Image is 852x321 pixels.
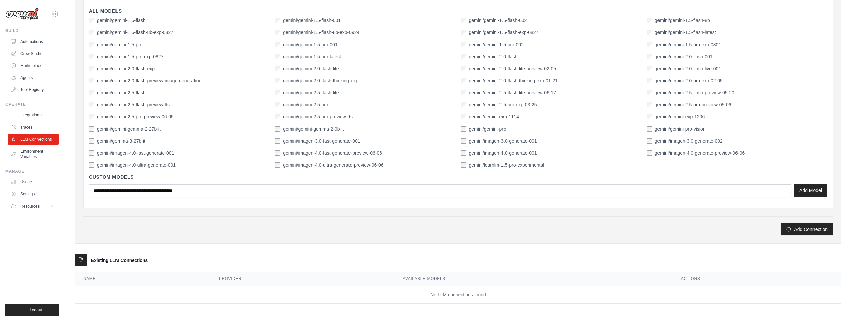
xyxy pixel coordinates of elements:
label: gemini/gemini-pro [469,126,506,132]
label: gemini/imagen-4.0-fast-generate-001 [97,150,174,156]
label: gemini/gemini-2.0-flash-thinking-exp-01-21 [469,77,558,84]
input: gemini/gemini-2.5-pro-exp-03-25 [461,102,466,107]
a: Crew Studio [8,48,59,59]
input: gemini/gemini-2.5-flash-lite-preview-06-17 [461,90,466,95]
label: gemini/gemini-2.5-pro-preview-tts [283,113,353,120]
input: gemini/gemini-gemma-2-9b-it [275,126,280,132]
label: gemini/gemini-1.5-pro-latest [283,53,341,60]
h4: All Models [89,8,827,14]
input: gemini/gemini-1.5-pro-002 [461,42,466,47]
label: gemini/gemini-2.5-pro-exp-03-25 [469,101,537,108]
input: gemini/gemini-2.0-flash-exp [89,66,94,71]
th: Provider [211,272,395,286]
label: gemini/gemini-2.5-pro-preview-06-05 [97,113,174,120]
label: gemini/gemini-2.5-flash-preview-05-20 [655,89,734,96]
label: gemini/gemini-1.5-flash-latest [655,29,716,36]
td: No LLM connections found [75,286,841,304]
img: Logo [5,8,39,20]
input: gemini/imagen-3.0-fast-generate-001 [275,138,280,144]
input: gemini/gemini-2.0-flash-live-001 [647,66,652,71]
input: gemini/gemini-2.5-flash-preview-tts [89,102,94,107]
div: Operate [5,102,59,107]
input: gemini/gemini-1.5-flash-exp-0827 [461,30,466,35]
label: gemini/gemini-2.0-flash-lite-preview-02-05 [469,65,556,72]
input: gemini/gemini-2.0-flash-thinking-exp [275,78,280,83]
label: gemini/gemini-2.0-flash-thinking-exp [283,77,358,84]
h3: Existing LLM Connections [91,257,148,264]
input: gemini/gemini-2.5-flash [89,90,94,95]
span: Logout [30,307,42,313]
label: gemini/gemini-1.5-pro-exp-0801 [655,41,721,48]
div: Manage [5,169,59,174]
label: gemini/gemini-1.5-flash-8b [655,17,710,24]
a: Agents [8,72,59,83]
label: gemini/gemini-2.0-flash-preview-image-generation [97,77,201,84]
input: gemini/gemini-1.5-flash-001 [275,18,280,23]
input: gemini/gemini-2.5-pro [275,102,280,107]
input: gemini/gemini-1.5-pro-exp-0801 [647,42,652,47]
label: gemini/gemini-gemma-2-9b-it [283,126,344,132]
h4: Custom Models [89,174,827,180]
label: gemini/imagen-4.0-generate-001 [469,150,537,156]
input: gemini/imagen-3.0-generate-002 [647,138,652,144]
label: gemini/gemini-1.5-pro-002 [469,41,524,48]
div: Build [5,28,59,33]
input: gemini/gemini-2.0-flash-preview-image-generation [89,78,94,83]
label: gemini/gemini-1.5-flash-8b-exp-0924 [283,29,359,36]
input: gemini/gemini-1.5-flash-latest [647,30,652,35]
label: gemini/gemini-2.0-flash-001 [655,53,713,60]
input: gemini/gemini-2.5-flash-preview-05-20 [647,90,652,95]
input: gemini/gemini-1.5-flash [89,18,94,23]
input: gemini/gemini-1.5-pro-latest [275,54,280,59]
input: gemini/gemini-pro-vision [647,126,652,132]
input: gemini/imagen-4.0-generate-preview-06-06 [647,150,652,156]
label: gemini/gemini-1.5-pro-001 [283,41,337,48]
th: Name [75,272,211,286]
label: gemini/gemini-1.5-pro-exp-0827 [97,53,163,60]
a: Settings [8,189,59,199]
input: gemini/gemini-exp-1206 [647,114,652,119]
label: gemini/imagen-4.0-fast-generate-preview-06-06 [283,150,382,156]
input: gemini/gemini-1.5-flash-8b-exp-0924 [275,30,280,35]
label: gemini/imagen-3.0-fast-generate-001 [283,138,360,144]
input: gemini/gemini-2.0-flash-lite [275,66,280,71]
a: Tool Registry [8,84,59,95]
input: gemini/imagen-4.0-fast-generate-001 [89,150,94,156]
a: Marketplace [8,60,59,71]
a: Traces [8,122,59,133]
label: gemini/gemini-pro-vision [655,126,706,132]
a: Automations [8,36,59,47]
label: gemini/gemini-gemma-2-27b-it [97,126,161,132]
label: gemini/imagen-4.0-generate-preview-06-06 [655,150,745,156]
a: Usage [8,177,59,187]
label: gemini/gemini-2.5-flash-lite [283,89,339,96]
input: gemini/gemini-2.5-flash-lite [275,90,280,95]
label: gemini/gemini-2.5-flash-preview-tts [97,101,170,108]
input: gemini/gemini-exp-1114 [461,114,466,119]
label: gemini/gemini-2.5-flash [97,89,146,96]
span: Resources [20,204,40,209]
input: gemini/gemma-3-27b-it [89,138,94,144]
input: gemini/gemini-1.5-flash-8b-exp-0827 [89,30,94,35]
label: gemini/gemini-1.5-flash-001 [283,17,341,24]
input: gemini/gemini-2.0-flash-001 [647,54,652,59]
button: Logout [5,304,59,316]
label: gemini/gemini-1.5-flash-exp-0827 [469,29,539,36]
button: Add Model [794,184,827,197]
th: Actions [673,272,841,286]
label: gemini/gemini-exp-1114 [469,113,519,120]
label: gemini/gemini-exp-1206 [655,113,705,120]
label: gemini/gemini-2.0-flash-live-001 [655,65,721,72]
input: gemini/gemini-2.5-pro-preview-06-05 [89,114,94,119]
label: gemini/gemini-2.0-flash-exp [97,65,155,72]
button: Add Connection [781,223,833,235]
input: gemini/gemini-pro [461,126,466,132]
label: gemini/gemini-2.0-flash [469,53,518,60]
input: gemini/imagen-4.0-fast-generate-preview-06-06 [275,150,280,156]
input: gemini/imagen-3.0-generate-001 [461,138,466,144]
input: gemini/imagen-4.0-ultra-generate-001 [89,162,94,168]
label: gemini/imagen-3.0-generate-002 [655,138,723,144]
input: gemini/gemini-2.5-pro-preview-tts [275,114,280,119]
a: LLM Connections [8,134,59,145]
button: Resources [8,201,59,212]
